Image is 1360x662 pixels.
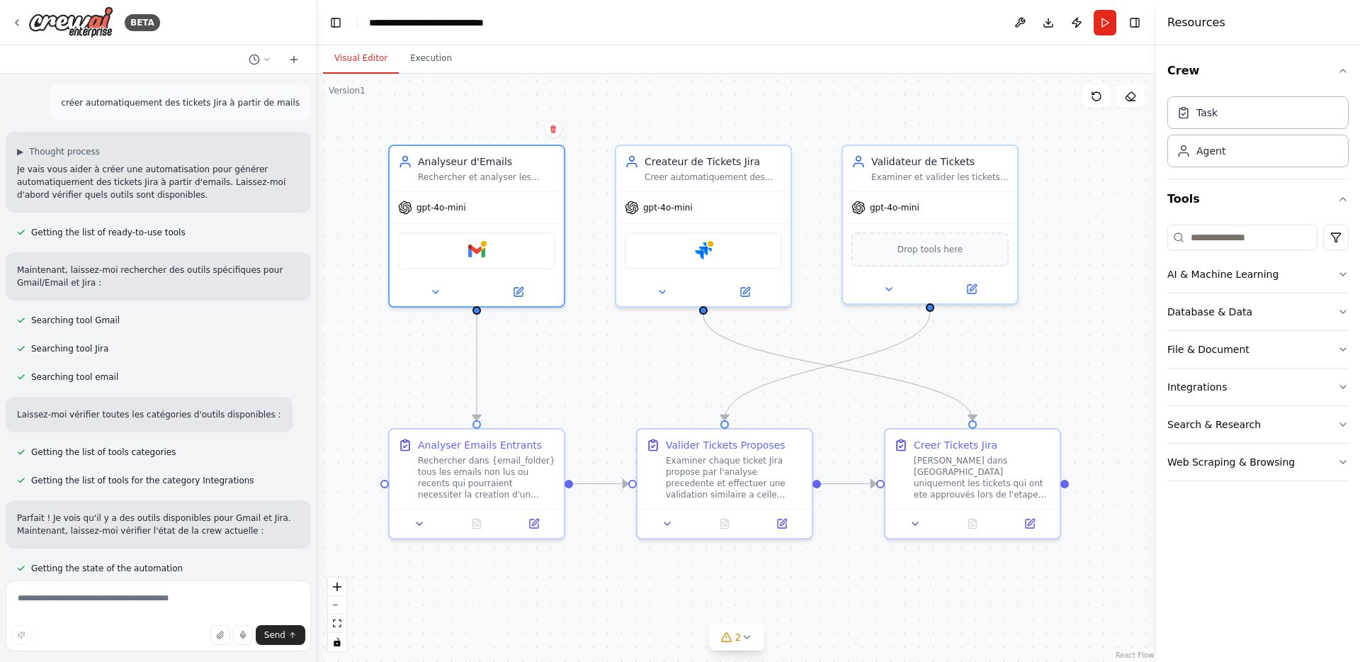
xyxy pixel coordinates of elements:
button: Delete node [544,120,562,138]
img: Gmail [468,242,485,259]
p: Laissez-moi vérifier toutes les catégories d'outils disponibles : [17,408,281,421]
div: Database & Data [1167,305,1252,319]
div: Valider Tickets Proposes [666,438,786,452]
span: gpt-4o-mini [870,202,919,213]
img: Logo [28,6,113,38]
button: Upload files [210,625,230,645]
button: Send [256,625,305,645]
div: AI & Machine Learning [1167,267,1279,281]
div: Integrations [1167,380,1227,394]
div: Validateur de Tickets [871,155,1009,169]
span: Searching tool Jira [31,343,108,354]
g: Edge from 7421fafe-0072-4d32-9278-38db02ee90db to 9fee566b-41e1-4e51-ac9c-c7a18a8e1a11 [696,315,980,420]
div: Version 1 [329,85,365,96]
div: Rechercher dans {email_folder} tous les emails non lus ou recents qui pourraient necessiter la cr... [418,455,555,500]
div: Examiner chaque ticket Jira propose par l'analyse precedente et effectuer une validation similair... [666,455,803,500]
div: Createur de Tickets JiraCreer automatiquement des tickets Jira dans le projet {jira_project} en u... [615,145,792,308]
button: Improve this prompt [11,625,31,645]
div: React Flow controls [328,578,346,651]
p: Parfait ! Je vois qu'il y a des outils disponibles pour Gmail et Jira. Maintenant, laissez-moi vé... [17,512,300,537]
div: Analyser Emails Entrants [418,438,542,452]
span: Getting the list of tools for the category Integrations [31,475,254,486]
a: React Flow attribution [1116,651,1154,659]
div: Agent [1196,144,1225,158]
button: Open in side panel [1005,515,1054,532]
button: Search & Research [1167,406,1349,443]
div: Task [1196,106,1218,120]
p: Je vais vous aider à créer une automatisation pour générer automatiquement des tickets Jira à par... [17,163,300,201]
button: Start a new chat [283,51,305,68]
div: Createur de Tickets Jira [645,155,782,169]
div: Analyseur d'Emails [418,155,555,169]
div: Creer Tickets Jira[PERSON_NAME] dans [GEOGRAPHIC_DATA] uniquement les tickets qui ont ete approuv... [884,428,1061,539]
button: Execution [399,44,463,74]
span: Getting the list of ready-to-use tools [31,227,186,238]
button: ▶Thought process [17,146,100,157]
div: Analyser Emails EntrantsRechercher dans {email_folder} tous les emails non lus ou recents qui pou... [388,428,565,539]
span: Send [264,629,285,641]
div: Crew [1167,91,1349,179]
span: ▶ [17,146,23,157]
span: Drop tools here [897,242,963,257]
h4: Resources [1167,14,1225,31]
div: BETA [125,14,160,31]
button: Open in side panel [705,284,785,301]
nav: breadcrumb [369,16,484,30]
button: Web Scraping & Browsing [1167,444,1349,481]
button: Crew [1167,51,1349,91]
button: zoom out [328,596,346,615]
button: No output available [943,515,1003,532]
div: Creer Tickets Jira [914,438,997,452]
g: Edge from 9b9364e7-62a3-44c3-95b9-c70f4202a476 to 9fee566b-41e1-4e51-ac9c-c7a18a8e1a11 [821,477,876,491]
button: Tools [1167,179,1349,219]
div: Valider Tickets ProposesExaminer chaque ticket Jira propose par l'analyse precedente et effectuer... [636,428,813,539]
button: 2 [710,624,764,651]
button: Open in side panel [757,515,806,532]
span: Searching tool Gmail [31,315,120,326]
button: fit view [328,615,346,633]
p: créer automatiquement des tickets Jira à partir de mails [61,96,300,109]
div: Analyseur d'EmailsRechercher et analyser les emails entrants dans {email_folder} pour identifier ... [388,145,565,308]
button: toggle interactivity [328,633,346,651]
div: Rechercher et analyser les emails entrants dans {email_folder} pour identifier ceux qui nécessite... [418,172,555,183]
g: Edge from a651c678-6dfc-4844-98af-bd52e2d3a010 to 73ccbf17-fc69-469c-ab21-722f22a184bf [470,315,484,420]
button: Integrations [1167,369,1349,405]
div: Web Scraping & Browsing [1167,455,1295,469]
img: Jira [695,242,712,259]
button: Visual Editor [323,44,399,74]
button: Database & Data [1167,293,1349,330]
button: No output available [695,515,755,532]
div: Search & Research [1167,417,1261,432]
button: Switch to previous chat [243,51,277,68]
button: Open in side panel [478,284,558,301]
div: [PERSON_NAME] dans [GEOGRAPHIC_DATA] uniquement les tickets qui ont ete approuvés lors de l'etape... [914,455,1051,500]
span: gpt-4o-mini [416,202,466,213]
g: Edge from 06d5b890-230d-491f-b2b0-a29684e6c757 to 9b9364e7-62a3-44c3-95b9-c70f4202a476 [718,312,937,420]
span: Getting the state of the automation [31,563,183,574]
button: Open in side panel [509,515,558,532]
button: Hide right sidebar [1125,13,1145,33]
button: AI & Machine Learning [1167,256,1349,293]
g: Edge from 73ccbf17-fc69-469c-ab21-722f22a184bf to 9b9364e7-62a3-44c3-95b9-c70f4202a476 [573,477,628,491]
div: Tools [1167,219,1349,493]
button: File & Document [1167,331,1349,368]
div: Validateur de TicketsExaminer et valider les tickets Jira proposes avant leur creation, en simula... [841,145,1019,305]
span: Thought process [29,146,100,157]
span: 2 [735,630,742,644]
div: Examiner et valider les tickets Jira proposes avant leur creation, en simulant le processus de va... [871,172,1009,183]
button: Open in side panel [931,281,1011,298]
span: Getting the list of tools categories [31,447,176,458]
div: Creer automatiquement des tickets Jira dans le projet {jira_project} en utilisant les information... [645,172,782,183]
span: gpt-4o-mini [643,202,693,213]
button: Click to speak your automation idea [233,625,253,645]
button: Hide left sidebar [326,13,346,33]
button: No output available [447,515,507,532]
p: Maintenant, laissez-moi rechercher des outils spécifiques pour Gmail/Email et Jira : [17,264,300,289]
span: Searching tool email [31,371,118,383]
button: zoom in [328,578,346,596]
div: File & Document [1167,342,1249,357]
